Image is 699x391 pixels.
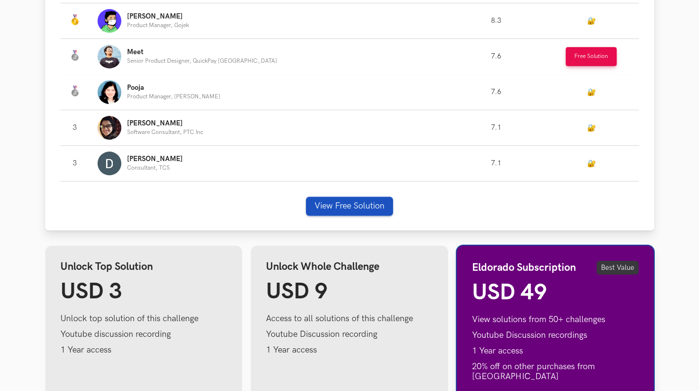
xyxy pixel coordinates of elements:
[127,165,183,171] p: Consultant, TCS
[472,315,639,324] li: View solutions from 50+ challenges
[266,261,433,273] h4: Unlock Whole Challenge
[449,146,544,181] td: 7.1
[60,278,122,305] span: USD 3
[60,345,227,355] li: 1 Year access
[449,3,544,39] td: 8.3
[127,22,189,29] p: Product Manager, Gojek
[60,146,98,181] td: 3
[60,261,227,273] h4: Unlock Top Solution
[69,50,80,61] img: Silver Medal
[472,362,639,381] li: 20% off on other purchases from [GEOGRAPHIC_DATA]
[60,329,227,339] li: Youtube discussion recording
[266,329,433,339] li: Youtube Discussion recording
[60,314,227,324] li: Unlock top solution of this challenge
[127,13,189,20] p: [PERSON_NAME]
[472,330,639,340] li: Youtube Discussion recordings
[306,197,393,216] button: View Free Solution
[69,14,80,26] img: Gold Medal
[98,116,121,140] img: Profile photo
[266,345,433,355] li: 1 Year access
[127,84,220,92] p: Pooja
[472,346,639,356] li: 1 Year access
[566,47,617,66] button: Free Solution
[587,17,596,25] a: 🔐
[127,94,220,100] p: Product Manager, [PERSON_NAME]
[449,39,544,75] td: 7.6
[266,278,328,305] span: USD 9
[98,45,121,68] img: Profile photo
[98,80,121,104] img: Profile photo
[587,160,596,168] a: 🔐
[472,279,547,306] span: USD 49
[98,9,121,33] img: Profile photo
[472,262,576,274] h4: Eldorado Subscription
[127,58,277,64] p: Senior Product Designer, QuickPay [GEOGRAPHIC_DATA]
[98,152,121,175] img: Profile photo
[127,155,183,163] p: [PERSON_NAME]
[587,124,596,132] a: 🔐
[597,261,639,275] span: Best Value
[127,129,203,135] p: Software Consultant, PTC Inc
[127,120,203,127] p: [PERSON_NAME]
[587,88,596,96] a: 🔐
[449,110,544,146] td: 7.1
[127,48,277,56] p: Meet
[449,75,544,110] td: 7.6
[69,86,80,97] img: Silver Medal
[266,314,433,324] li: Access to all solutions of this challenge
[60,110,98,146] td: 3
